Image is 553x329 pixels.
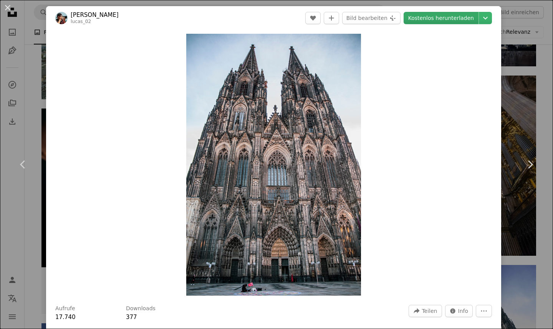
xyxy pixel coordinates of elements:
button: Gefällt mir [305,12,321,24]
button: Zu Kollektion hinzufügen [324,12,339,24]
button: Downloadgröße auswählen [479,12,492,24]
button: Dieses Bild heranzoomen [186,34,361,296]
span: 377 [126,314,137,321]
button: Dieses Bild teilen [409,305,442,317]
h3: Aufrufe [55,305,75,313]
a: lucas_02 [71,19,91,24]
a: [PERSON_NAME] [71,11,119,19]
a: Weiter [507,128,553,201]
img: Zum Profil von Lucas Derksen [55,12,68,24]
button: Statistiken zu diesem Bild [445,305,473,317]
button: Weitere Aktionen [476,305,492,317]
button: Bild bearbeiten [342,12,401,24]
a: Kostenlos herunterladen [404,12,478,24]
h3: Downloads [126,305,156,313]
span: Info [458,305,469,317]
span: Teilen [422,305,437,317]
img: ein großes Steingebäude mit dem Kölner Dom im Hintergrund [186,34,361,296]
span: 17.740 [55,314,76,321]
